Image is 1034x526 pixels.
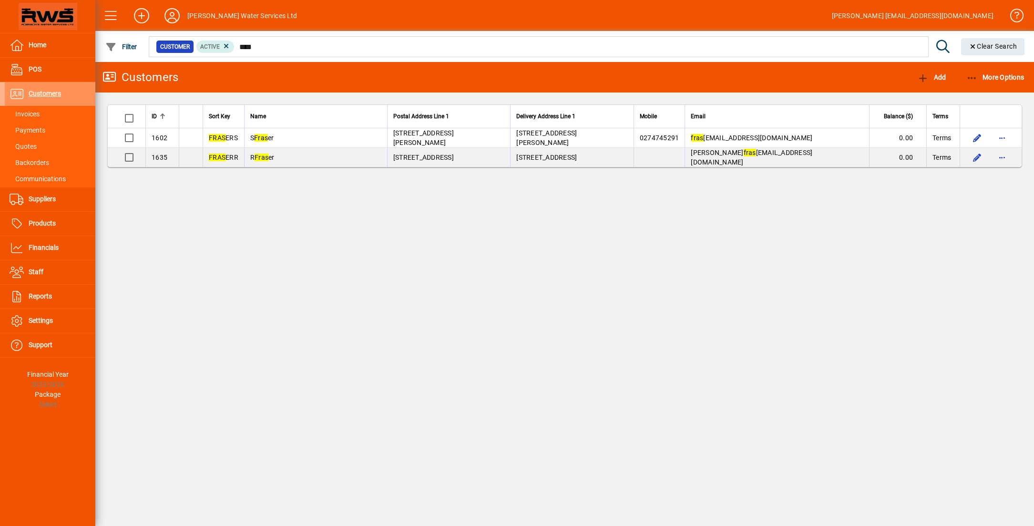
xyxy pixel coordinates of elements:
[196,41,235,53] mat-chip: Activation Status: Active
[35,391,61,398] span: Package
[29,65,41,73] span: POS
[393,154,454,161] span: [STREET_ADDRESS]
[209,134,225,142] em: FRAS
[250,134,274,142] span: S er
[10,175,66,183] span: Communications
[209,111,230,122] span: Sort Key
[5,122,95,138] a: Payments
[152,111,157,122] span: ID
[5,33,95,57] a: Home
[152,134,167,142] span: 1602
[966,73,1024,81] span: More Options
[691,111,706,122] span: Email
[640,134,679,142] span: 0274745291
[961,38,1025,55] button: Clear
[152,111,173,122] div: ID
[1003,2,1022,33] a: Knowledge Base
[200,43,220,50] span: Active
[744,149,756,156] em: fras
[250,154,275,161] span: R er
[152,154,167,161] span: 1635
[5,106,95,122] a: Invoices
[5,333,95,357] a: Support
[393,111,449,122] span: Postal Address Line 1
[5,212,95,236] a: Products
[250,111,381,122] div: Name
[29,244,59,251] span: Financials
[869,128,926,148] td: 0.00
[832,8,993,23] div: [PERSON_NAME] [EMAIL_ADDRESS][DOMAIN_NAME]
[5,187,95,211] a: Suppliers
[393,129,454,146] span: [STREET_ADDRESS][PERSON_NAME]
[29,219,56,227] span: Products
[5,155,95,171] a: Backorders
[5,260,95,284] a: Staff
[5,309,95,333] a: Settings
[5,285,95,309] a: Reports
[994,130,1010,145] button: More options
[516,154,577,161] span: [STREET_ADDRESS]
[875,111,921,122] div: Balance ($)
[29,41,46,49] span: Home
[29,268,43,276] span: Staff
[209,134,238,142] span: ERS
[969,42,1017,50] span: Clear Search
[102,70,178,85] div: Customers
[209,154,225,161] em: FRAS
[254,134,268,142] em: Fras
[160,42,190,52] span: Customer
[29,195,56,203] span: Suppliers
[516,111,575,122] span: Delivery Address Line 1
[29,292,52,300] span: Reports
[640,111,657,122] span: Mobile
[10,110,40,118] span: Invoices
[29,90,61,97] span: Customers
[932,153,951,162] span: Terms
[932,111,948,122] span: Terms
[10,143,37,150] span: Quotes
[209,154,238,161] span: ERR
[5,236,95,260] a: Financials
[5,138,95,155] a: Quotes
[10,126,45,134] span: Payments
[884,111,913,122] span: Balance ($)
[964,69,1027,86] button: More Options
[970,150,985,165] button: Edit
[994,150,1010,165] button: More options
[187,8,297,23] div: [PERSON_NAME] Water Services Ltd
[932,133,951,143] span: Terms
[27,371,69,378] span: Financial Year
[691,149,812,166] span: [PERSON_NAME] [EMAIL_ADDRESS][DOMAIN_NAME]
[915,69,948,86] button: Add
[5,58,95,82] a: POS
[126,7,157,24] button: Add
[103,38,140,55] button: Filter
[917,73,946,81] span: Add
[10,159,49,166] span: Backorders
[255,154,268,161] em: Fras
[105,43,137,51] span: Filter
[250,111,266,122] span: Name
[970,130,985,145] button: Edit
[5,171,95,187] a: Communications
[691,134,703,142] em: fras
[29,317,53,324] span: Settings
[640,111,679,122] div: Mobile
[516,129,577,146] span: [STREET_ADDRESS][PERSON_NAME]
[691,134,812,142] span: [EMAIL_ADDRESS][DOMAIN_NAME]
[29,341,52,349] span: Support
[869,148,926,167] td: 0.00
[691,111,863,122] div: Email
[157,7,187,24] button: Profile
